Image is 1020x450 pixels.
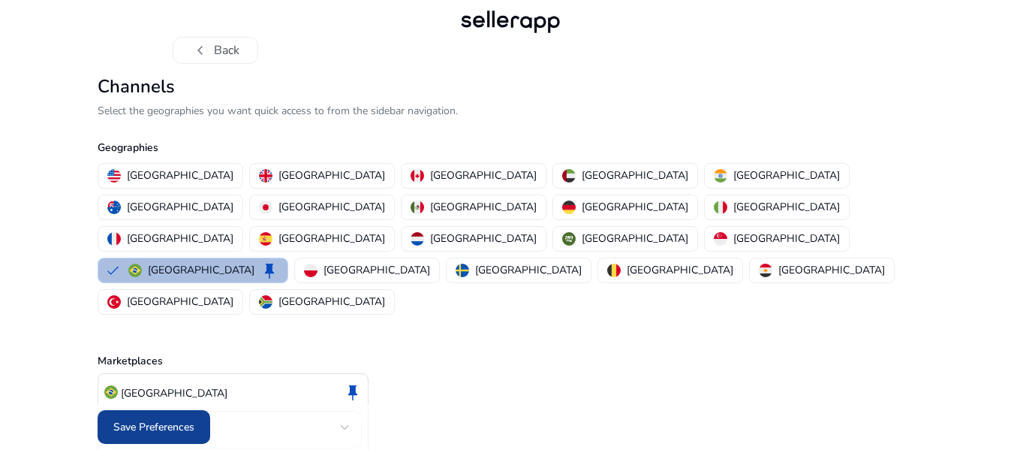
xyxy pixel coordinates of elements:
button: chevron_leftBack [173,37,258,64]
p: [GEOGRAPHIC_DATA] [121,385,227,401]
img: pl.svg [304,264,317,277]
p: [GEOGRAPHIC_DATA] [733,231,840,246]
span: keep [260,261,278,279]
p: [GEOGRAPHIC_DATA] [733,168,840,183]
p: [GEOGRAPHIC_DATA] [127,199,233,215]
p: [GEOGRAPHIC_DATA] [278,294,385,310]
img: se.svg [456,264,469,277]
p: [GEOGRAPHIC_DATA] [430,231,537,246]
img: ca.svg [411,169,424,183]
span: keep [344,383,362,401]
img: br.svg [128,264,142,277]
p: [GEOGRAPHIC_DATA] [278,231,385,246]
p: [GEOGRAPHIC_DATA] [278,168,385,183]
p: [GEOGRAPHIC_DATA] [733,199,840,215]
img: ae.svg [562,169,576,183]
img: be.svg [607,264,621,277]
img: nl.svg [411,232,424,246]
p: [GEOGRAPHIC_DATA] [323,262,430,278]
img: sa.svg [562,232,576,246]
p: [GEOGRAPHIC_DATA] [127,294,233,310]
p: [GEOGRAPHIC_DATA] [430,199,537,215]
p: [GEOGRAPHIC_DATA] [582,168,688,183]
img: br.svg [104,385,118,399]
p: Select the geographies you want quick access to from the sidebar navigation. [98,103,923,119]
img: fr.svg [107,232,121,246]
p: [GEOGRAPHIC_DATA] [278,199,385,215]
p: [GEOGRAPHIC_DATA] [475,262,582,278]
h2: Channels [98,76,923,98]
img: in.svg [714,169,727,183]
p: [GEOGRAPHIC_DATA] [127,168,233,183]
p: Geographies [98,140,923,156]
img: eg.svg [759,264,772,277]
p: Marketplaces [98,353,923,369]
p: [GEOGRAPHIC_DATA] [148,262,254,278]
span: Save Preferences [113,419,194,435]
img: es.svg [259,232,272,246]
img: mx.svg [411,201,424,214]
img: uk.svg [259,169,272,183]
p: [GEOGRAPHIC_DATA] [778,262,885,278]
span: chevron_left [191,41,209,59]
p: [GEOGRAPHIC_DATA] [127,231,233,246]
p: [GEOGRAPHIC_DATA] [430,168,537,183]
button: Save Preferences [98,410,210,444]
img: tr.svg [107,295,121,309]
p: [GEOGRAPHIC_DATA] [627,262,733,278]
img: sg.svg [714,232,727,246]
img: za.svg [259,295,272,309]
p: [GEOGRAPHIC_DATA] [582,231,688,246]
img: it.svg [714,201,727,214]
img: us.svg [107,169,121,183]
img: de.svg [562,201,576,214]
img: au.svg [107,201,121,214]
img: jp.svg [259,201,272,214]
p: [GEOGRAPHIC_DATA] [582,199,688,215]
